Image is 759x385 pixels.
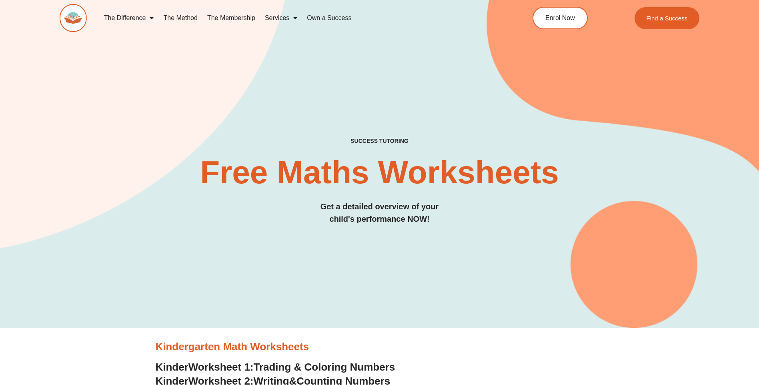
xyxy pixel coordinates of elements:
[188,361,254,373] span: Worksheet 1:
[533,7,588,29] a: Enrol Now
[99,9,496,27] nav: Menu
[260,9,302,27] a: Services
[647,15,688,21] span: Find a Success
[60,156,700,188] h2: Free Maths Worksheets​
[254,361,395,373] span: Trading & Coloring Numbers
[302,9,356,27] a: Own a Success
[60,201,700,225] h3: Get a detailed overview of your child's performance NOW!
[635,7,700,29] a: Find a Success
[545,15,575,21] span: Enrol Now
[158,9,202,27] a: The Method
[60,138,700,144] h4: SUCCESS TUTORING​
[202,9,260,27] a: The Membership
[156,361,395,373] a: KinderWorksheet 1:Trading & Coloring Numbers
[156,361,188,373] span: Kinder
[156,340,604,354] h3: Kindergarten Math Worksheets
[99,9,159,27] a: The Difference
